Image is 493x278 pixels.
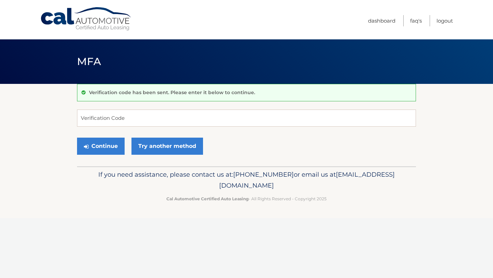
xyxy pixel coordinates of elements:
[77,138,125,155] button: Continue
[233,170,294,178] span: [PHONE_NUMBER]
[81,195,412,202] p: - All Rights Reserved - Copyright 2025
[368,15,395,26] a: Dashboard
[437,15,453,26] a: Logout
[81,169,412,191] p: If you need assistance, please contact us at: or email us at
[410,15,422,26] a: FAQ's
[89,89,255,96] p: Verification code has been sent. Please enter it below to continue.
[77,110,416,127] input: Verification Code
[40,7,132,31] a: Cal Automotive
[166,196,249,201] strong: Cal Automotive Certified Auto Leasing
[77,55,101,68] span: MFA
[219,170,395,189] span: [EMAIL_ADDRESS][DOMAIN_NAME]
[131,138,203,155] a: Try another method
